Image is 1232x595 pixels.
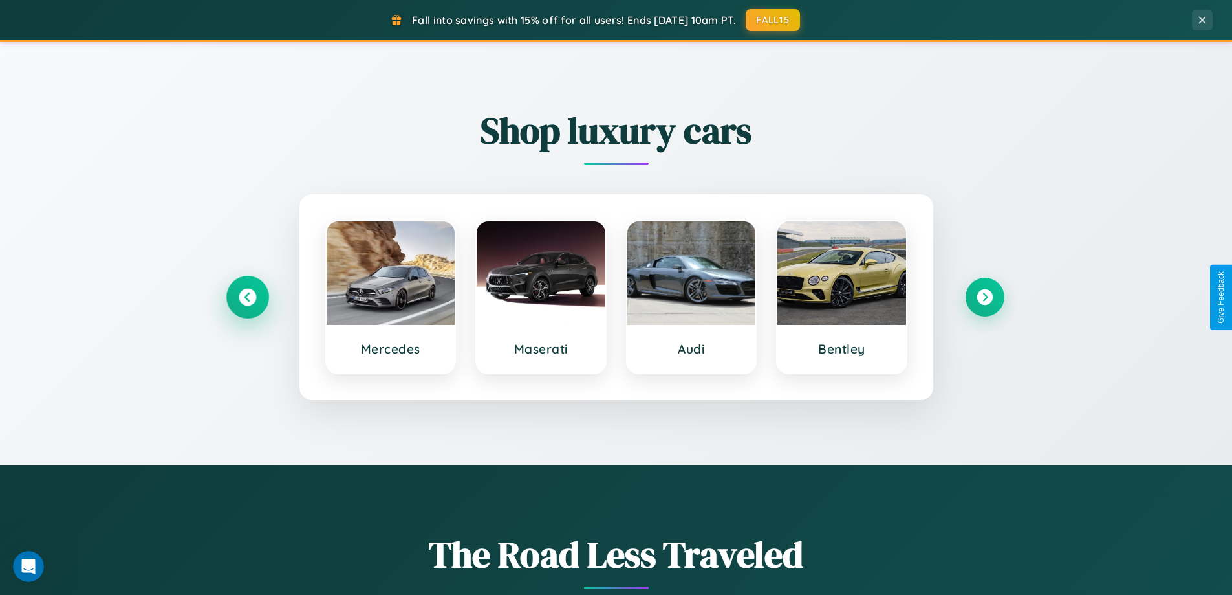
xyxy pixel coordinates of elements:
h2: Shop luxury cars [228,106,1004,155]
div: Give Feedback [1216,271,1226,324]
h3: Maserati [490,341,592,357]
span: Fall into savings with 15% off for all users! Ends [DATE] 10am PT. [412,14,736,27]
h3: Mercedes [340,341,442,357]
iframe: Intercom live chat [13,551,44,582]
h3: Bentley [790,341,893,357]
button: FALL15 [746,9,800,31]
h3: Audi [640,341,743,357]
h1: The Road Less Traveled [228,530,1004,579]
